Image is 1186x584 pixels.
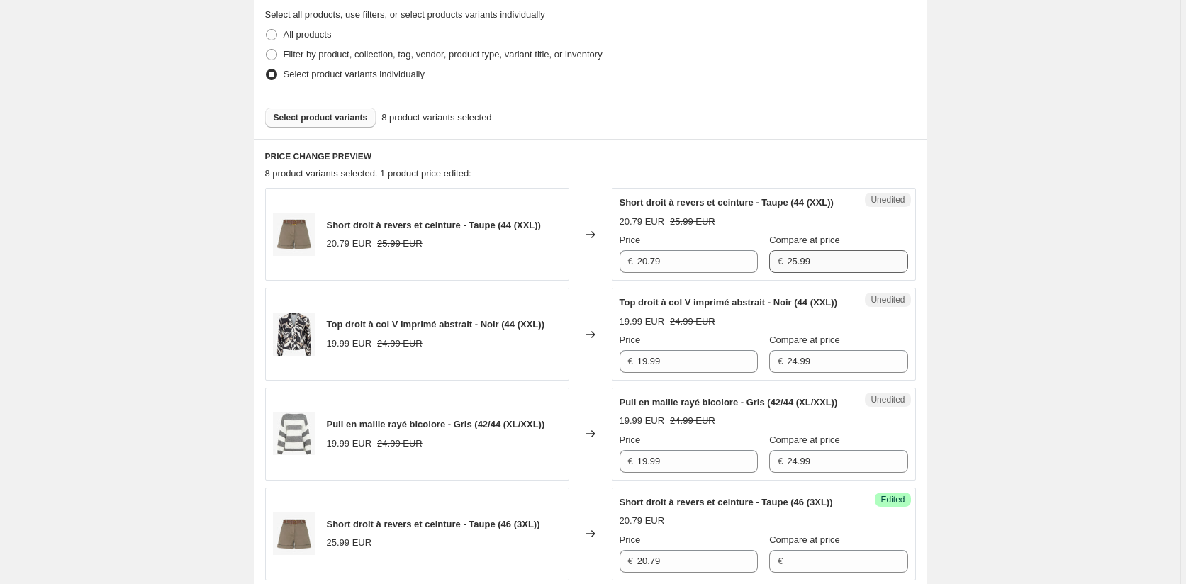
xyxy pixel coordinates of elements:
span: Short droit à revers et ceinture - Taupe (46 (3XL)) [620,497,833,507]
strike: 24.99 EUR [670,414,715,428]
span: € [778,356,783,366]
button: Select product variants [265,108,376,128]
h6: PRICE CHANGE PREVIEW [265,151,916,162]
img: JOA-4126-1_80x.jpg [273,313,315,356]
span: Compare at price [769,335,840,345]
span: Pull en maille rayé bicolore - Gris (42/44 (XL/XXL)) [327,419,545,429]
span: € [628,556,633,566]
strike: 24.99 EUR [670,315,715,329]
div: 20.79 EUR [620,215,665,229]
span: Compare at price [769,534,840,545]
span: Select all products, use filters, or select products variants individually [265,9,545,20]
span: Short droit à revers et ceinture - Taupe (46 (3XL)) [327,519,540,529]
img: JOA-3938-1_80x.jpg [273,213,315,256]
strike: 25.99 EUR [670,215,715,229]
strike: 24.99 EUR [377,337,423,351]
span: € [778,556,783,566]
img: JOA-4378-1_80x.jpg [273,412,315,455]
span: € [628,456,633,466]
span: Select product variants [274,112,368,123]
strike: 24.99 EUR [377,437,423,451]
div: 20.79 EUR [327,237,372,251]
span: All products [284,29,332,40]
span: Compare at price [769,434,840,445]
span: Select product variants individually [284,69,425,79]
span: Price [620,235,641,245]
span: Compare at price [769,235,840,245]
span: € [628,256,633,266]
div: 19.99 EUR [620,315,665,329]
span: Price [620,534,641,545]
span: 8 product variants selected [381,111,491,125]
span: Unedited [871,194,905,206]
span: € [778,256,783,266]
span: Filter by product, collection, tag, vendor, product type, variant title, or inventory [284,49,603,60]
div: 19.99 EUR [327,437,372,451]
div: 19.99 EUR [327,337,372,351]
img: JOA-3938-1_80x.jpg [273,512,315,555]
span: Pull en maille rayé bicolore - Gris (42/44 (XL/XXL)) [620,397,838,408]
span: Unedited [871,294,905,305]
span: Edited [880,494,905,505]
div: 20.79 EUR [620,514,665,528]
span: 8 product variants selected. 1 product price edited: [265,168,471,179]
span: € [778,456,783,466]
span: Short droit à revers et ceinture - Taupe (44 (XXL)) [620,197,834,208]
span: Price [620,434,641,445]
div: 19.99 EUR [620,414,665,428]
span: Unedited [871,394,905,405]
span: € [628,356,633,366]
span: Price [620,335,641,345]
span: Short droit à revers et ceinture - Taupe (44 (XXL)) [327,220,541,230]
span: Top droit à col V imprimé abstrait - Noir (44 (XXL)) [327,319,544,330]
span: Top droit à col V imprimé abstrait - Noir (44 (XXL)) [620,297,837,308]
strike: 25.99 EUR [377,237,423,251]
div: 25.99 EUR [327,536,372,550]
